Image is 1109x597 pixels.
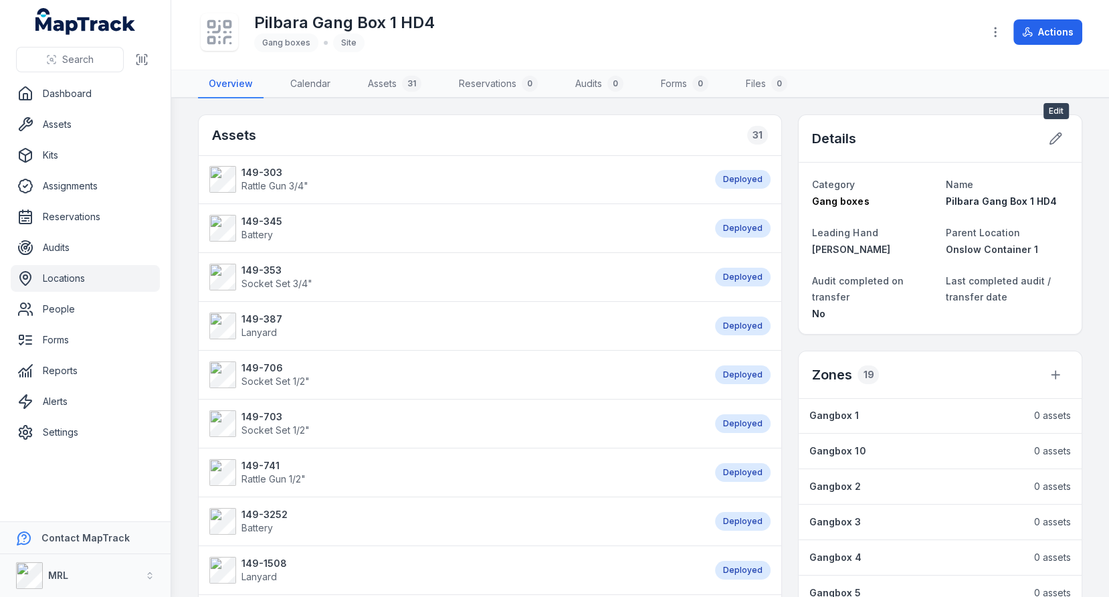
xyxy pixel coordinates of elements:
span: Edit [1043,103,1069,119]
a: MapTrack [35,8,136,35]
span: Search [62,53,94,66]
strong: Gangbox 1 [809,409,859,422]
strong: 149-303 [241,166,308,179]
span: 0 assets [1034,409,1071,422]
a: 149-387Lanyard [209,313,702,339]
strong: Contact MapTrack [41,532,130,543]
span: Last completed audit / transfer date [946,275,1051,303]
span: Audit completed on transfer [812,275,903,303]
a: People [11,296,160,323]
a: Overview [198,70,264,98]
a: [PERSON_NAME] [812,243,934,256]
a: 149-345Battery [209,215,702,242]
a: Gangbox 1 [809,409,1021,422]
div: 0 [692,76,708,92]
a: Settings [11,419,160,446]
div: 0 [771,76,787,92]
div: Deployed [715,414,771,433]
a: Reports [11,357,160,384]
a: 149-741Rattle Gun 1/2" [209,459,702,486]
div: Deployed [715,170,771,189]
a: Locations [11,265,160,292]
a: Gangbox 10 [809,444,1021,458]
span: Gang boxes [262,37,310,48]
a: Reservations0 [448,70,548,98]
span: Battery [241,229,273,240]
strong: 149-3252 [241,508,288,521]
a: Audits [11,234,160,261]
a: Calendar [280,70,341,98]
span: Pilbara Gang Box 1 HD4 [946,195,1057,207]
h2: Details [812,129,856,148]
span: Socket Set 1/2" [241,424,310,436]
button: Search [16,47,124,72]
strong: 149-1508 [241,557,287,570]
a: Assets [11,111,160,138]
a: 149-706Socket Set 1/2" [209,361,702,388]
a: Assignments [11,173,160,199]
strong: Gangbox 3 [809,515,861,529]
span: Gang boxes [812,195,869,207]
span: Leading Hand [812,227,878,238]
span: Lanyard [241,571,277,582]
a: Files0 [735,70,798,98]
a: 149-353Socket Set 3/4" [209,264,702,290]
span: 0 assets [1034,480,1071,493]
a: Reservations [11,203,160,230]
span: Lanyard [241,327,277,338]
strong: 149-703 [241,410,310,424]
div: Site [333,33,365,52]
span: Rattle Gun 1/2" [241,473,306,485]
a: Gangbox 4 [809,551,1021,564]
a: Onslow Container 1 [946,243,1068,256]
strong: 149-706 [241,361,310,375]
a: Assets31 [357,70,432,98]
div: Deployed [715,512,771,531]
strong: 149-387 [241,313,282,326]
strong: Gangbox 10 [809,444,866,458]
div: 0 [522,76,538,92]
a: Forms [11,327,160,353]
div: Deployed [715,463,771,482]
span: Rattle Gun 3/4" [241,180,308,191]
div: 31 [747,126,768,145]
div: 19 [858,365,879,384]
a: Kits [11,142,160,169]
div: 31 [402,76,421,92]
a: 149-303Rattle Gun 3/4" [209,166,702,193]
span: 0 assets [1034,444,1071,458]
div: Deployed [715,219,771,238]
strong: 149-353 [241,264,312,277]
span: Name [946,179,973,190]
strong: 149-345 [241,215,282,228]
a: Gangbox 2 [809,480,1021,493]
div: Deployed [715,317,771,335]
h2: Zones [812,365,852,384]
a: 149-1508Lanyard [209,557,702,584]
strong: 149-741 [241,459,306,473]
a: Gangbox 3 [809,515,1021,529]
a: 149-3252Battery [209,508,702,535]
h1: Pilbara Gang Box 1 HD4 [254,12,435,33]
strong: Gangbox 2 [809,480,861,493]
h2: Assets [212,126,256,145]
span: Parent Location [946,227,1020,238]
span: Battery [241,522,273,533]
span: Socket Set 1/2" [241,375,310,387]
span: Onslow Container 1 [946,244,1038,255]
a: Dashboard [11,80,160,107]
strong: Gangbox 4 [809,551,862,564]
span: 0 assets [1034,515,1071,529]
span: Category [812,179,855,190]
div: Deployed [715,561,771,580]
span: No [812,308,825,319]
a: Alerts [11,388,160,415]
strong: MRL [48,570,68,581]
span: 0 assets [1034,551,1071,564]
a: 149-703Socket Set 1/2" [209,410,702,437]
div: Deployed [715,268,771,286]
a: Forms0 [650,70,719,98]
span: Socket Set 3/4" [241,278,312,289]
div: 0 [607,76,623,92]
button: Actions [1013,19,1082,45]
